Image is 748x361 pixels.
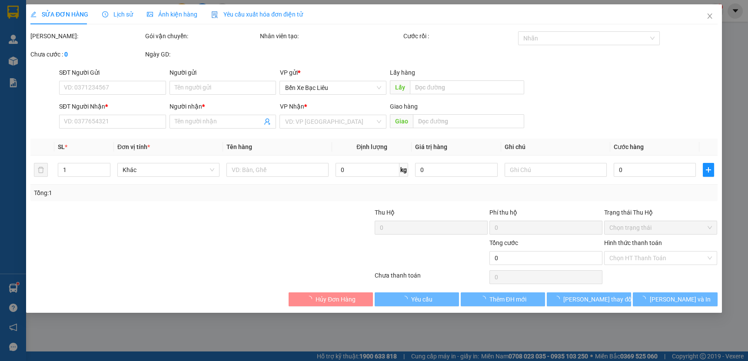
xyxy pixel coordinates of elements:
[280,68,387,77] div: VP gửi
[30,50,143,59] div: Chưa cước :
[650,295,711,304] span: [PERSON_NAME] và In
[4,30,166,41] li: 0946 508 595
[706,13,713,20] span: close
[264,118,271,125] span: user-add
[399,163,408,177] span: kg
[390,103,418,110] span: Giao hàng
[123,163,214,176] span: Khác
[490,208,603,221] div: Phí thu hộ
[211,11,218,18] img: icon
[280,103,304,110] span: VP Nhận
[375,209,395,216] span: Thu Hộ
[704,166,714,173] span: plus
[50,6,116,17] b: Nhà Xe Hà My
[374,271,489,286] div: Chưa thanh toán
[554,296,564,302] span: loading
[30,11,88,18] span: SỬA ĐƠN HÀNG
[605,208,718,217] div: Trạng thái Thu Hộ
[411,295,432,304] span: Yêu cầu
[703,163,714,177] button: plus
[316,295,356,304] span: Hủy Đơn Hàng
[605,239,662,246] label: Hình thức thanh toán
[415,143,447,150] span: Giá trị hàng
[610,221,712,234] span: Chọn trạng thái
[413,114,524,128] input: Dọc đường
[147,11,197,18] span: Ảnh kiện hàng
[614,143,644,150] span: Cước hàng
[30,31,143,41] div: [PERSON_NAME]:
[102,11,108,17] span: clock-circle
[375,292,459,306] button: Yêu cầu
[698,4,722,29] button: Close
[117,143,150,150] span: Đơn vị tính
[285,81,382,94] span: Bến Xe Bạc Liêu
[59,102,166,111] div: SĐT Người Nhận
[402,296,411,302] span: loading
[289,292,373,306] button: Hủy Đơn Hàng
[64,51,68,58] b: 0
[59,68,166,77] div: SĐT Người Gửi
[564,295,633,304] span: [PERSON_NAME] thay đổi
[390,69,415,76] span: Lấy hàng
[410,80,524,94] input: Dọc đường
[50,32,57,39] span: phone
[170,68,276,77] div: Người gửi
[390,114,413,128] span: Giao
[501,139,610,156] th: Ghi chú
[4,54,121,69] b: GỬI : Bến Xe Bạc Liêu
[547,292,632,306] button: [PERSON_NAME] thay đổi
[170,102,276,111] div: Người nhận
[640,296,650,302] span: loading
[145,50,258,59] div: Ngày GD:
[4,19,166,30] li: 995 [PERSON_NAME]
[58,143,65,150] span: SL
[306,296,316,302] span: loading
[490,239,519,246] span: Tổng cước
[145,31,258,41] div: Gói vận chuyển:
[211,11,303,18] span: Yêu cầu xuất hóa đơn điện tử
[505,163,607,177] input: Ghi Chú
[50,21,57,28] span: environment
[226,163,329,177] input: VD: Bàn, Ghế
[34,163,48,177] button: delete
[390,80,410,94] span: Lấy
[403,31,516,41] div: Cước rồi :
[356,143,387,150] span: Định lượng
[461,292,545,306] button: Thêm ĐH mới
[633,292,718,306] button: [PERSON_NAME] và In
[102,11,133,18] span: Lịch sử
[226,143,252,150] span: Tên hàng
[260,31,402,41] div: Nhân viên tạo:
[489,295,526,304] span: Thêm ĐH mới
[147,11,153,17] span: picture
[34,188,289,198] div: Tổng: 1
[30,11,37,17] span: edit
[480,296,489,302] span: loading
